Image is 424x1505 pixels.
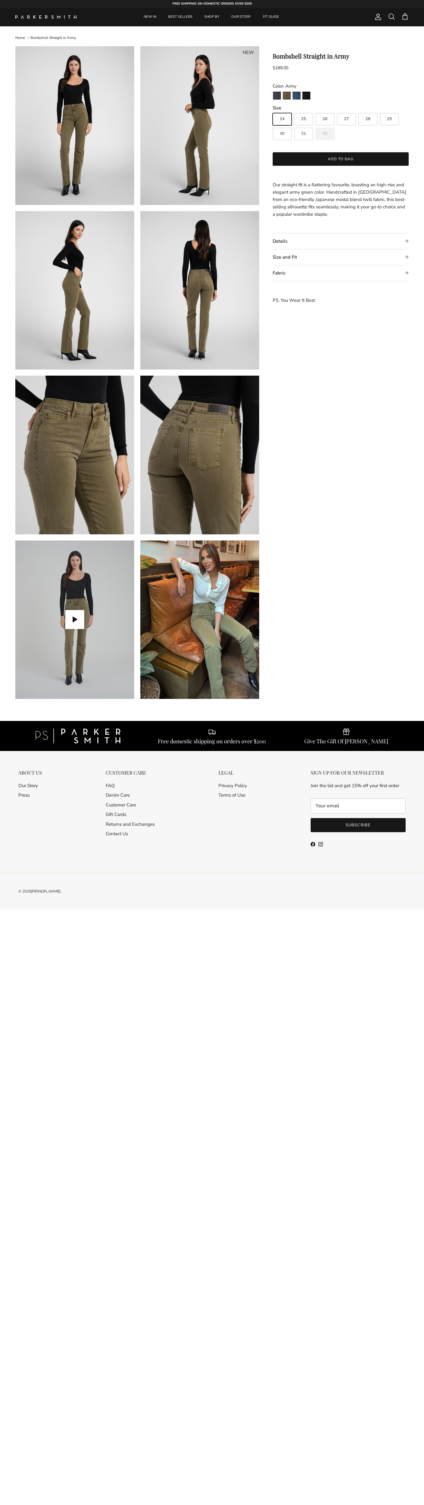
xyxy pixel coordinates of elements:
[316,128,335,140] label: Sold out
[273,105,281,111] legend: Size
[106,831,128,837] a: Contact Us
[301,117,306,121] span: 25
[65,610,84,629] button: Play video
[280,117,285,121] span: 24
[273,52,409,60] h1: Bombshell Straight in Army
[282,91,291,102] a: Army
[273,91,281,102] a: Point Break
[218,792,245,798] a: Terms of Use
[18,889,62,894] span: © 2025 .
[302,92,310,100] img: Stallion
[15,35,25,40] a: Home
[311,782,406,789] p: Join the list and get 15% off your first order
[15,15,77,19] img: Parker Smith
[18,770,42,775] div: ABOUT US
[106,821,155,827] a: Returns and Exchanges
[257,8,285,26] a: FIT GUIDE
[91,8,331,26] div: Primary
[293,92,301,100] img: La Jolla
[158,738,266,745] div: Free domestic shipping on orders over $200
[106,770,155,775] div: CUSTOMER CARE
[387,117,392,121] span: 29
[301,132,306,136] span: 31
[15,35,409,40] nav: Breadcrumbs
[273,265,409,281] summary: Fabric
[18,783,38,789] a: Our Story
[323,132,327,136] span: 32
[106,792,130,798] a: Denim Care
[273,182,406,217] span: Our straight fit is a flattering favourite, boasting an high-rise and elegant army green color. H...
[311,770,406,775] div: SIGN UP FOR OUR NEWSLETTER
[199,8,225,26] a: SHOP BY
[302,91,311,102] a: Stallion
[280,132,285,136] span: 30
[226,8,256,26] a: OUR STORY
[323,117,327,121] span: 26
[311,818,406,832] button: Subscribe
[138,8,162,26] a: NEW IN
[18,792,30,798] a: Press
[12,770,48,852] div: Secondary
[273,249,409,265] summary: Size and Fit
[106,802,136,808] a: Customer Care
[273,82,409,90] div: Color: Army
[218,770,247,775] div: LEGAL
[365,117,370,121] span: 28
[31,889,61,894] a: [PERSON_NAME]
[106,783,115,789] a: FAQ
[30,35,76,40] a: Bombshell Straight in Army
[283,92,291,100] img: Army
[273,65,288,71] span: $189.00
[100,770,161,852] div: Secondary
[344,117,349,121] span: 27
[106,811,126,817] a: Gift Cards
[172,2,252,6] strong: FREE SHIPPING ON DOMESTIC ORDERS OVER $200
[273,233,409,249] summary: Details
[273,152,409,166] button: Add to bag
[273,297,409,304] p: PS. You Wear It Best
[304,738,388,745] div: Give The Gift Of [PERSON_NAME]
[292,91,301,102] a: La Jolla
[163,8,198,26] a: BEST SELLERS
[273,92,281,100] img: Point Break
[212,770,253,852] div: Secondary
[218,783,247,789] a: Privacy Policy
[311,798,406,814] input: Email
[372,13,382,21] a: Account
